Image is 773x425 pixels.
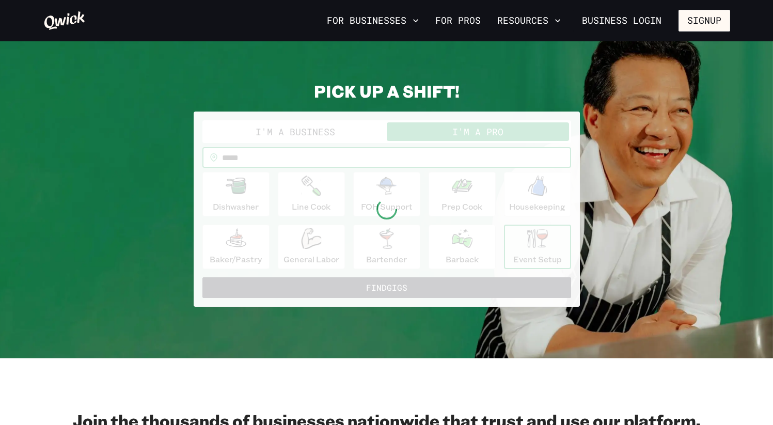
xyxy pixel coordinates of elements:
button: Signup [679,10,730,32]
button: For Businesses [323,12,423,29]
a: Business Login [573,10,670,32]
a: For Pros [431,12,485,29]
h2: PICK UP A SHIFT! [194,81,580,101]
button: Resources [493,12,565,29]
